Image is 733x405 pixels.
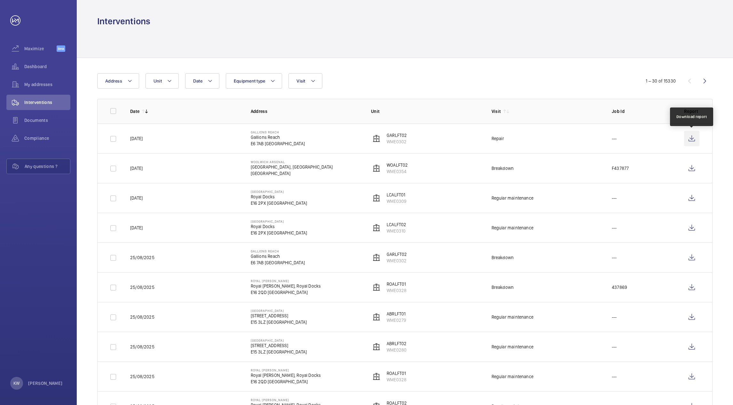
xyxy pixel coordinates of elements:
[130,344,154,350] p: 25/08/2025
[251,338,307,342] p: [GEOGRAPHIC_DATA]
[612,108,674,115] p: Job Id
[130,108,139,115] p: Date
[373,194,380,202] img: elevator.svg
[492,254,514,261] div: Breakdown
[130,165,143,171] p: [DATE]
[373,283,380,291] img: elevator.svg
[251,289,321,296] p: E16 2QD [GEOGRAPHIC_DATA]
[387,132,407,139] p: GARLFT02
[371,108,481,115] p: Unit
[251,200,307,206] p: E16 2PX [GEOGRAPHIC_DATA]
[28,380,63,386] p: [PERSON_NAME]
[676,114,707,120] div: Download report
[251,164,333,170] p: [GEOGRAPHIC_DATA], [GEOGRAPHIC_DATA]
[130,195,143,201] p: [DATE]
[251,279,321,283] p: Royal [PERSON_NAME]
[612,135,617,142] p: ---
[387,281,406,287] p: ROALFT01
[251,342,307,349] p: [STREET_ADDRESS]
[251,134,305,140] p: Gallions Reach
[154,78,162,83] span: Unit
[612,195,617,201] p: ---
[387,192,406,198] p: LCALFT01
[251,283,321,289] p: Royal [PERSON_NAME], Royal Docks
[130,314,154,320] p: 25/08/2025
[130,284,154,290] p: 25/08/2025
[234,78,265,83] span: Equipment type
[387,168,408,175] p: WME0354
[251,219,307,223] p: [GEOGRAPHIC_DATA]
[373,135,380,142] img: elevator.svg
[612,373,617,380] p: ---
[251,253,305,259] p: Gallions Reach
[612,225,617,231] p: ---
[251,368,321,372] p: Royal [PERSON_NAME]
[251,108,361,115] p: Address
[251,398,321,402] p: Royal [PERSON_NAME]
[130,225,143,231] p: [DATE]
[492,284,514,290] div: Breakdown
[25,163,70,170] span: Any questions ?
[373,164,380,172] img: elevator.svg
[612,284,627,290] p: 437869
[251,309,307,313] p: [GEOGRAPHIC_DATA]
[612,254,617,261] p: ---
[251,140,305,147] p: E6 7AB [GEOGRAPHIC_DATA]
[251,372,321,378] p: Royal [PERSON_NAME], Royal Docks
[387,311,406,317] p: ABRLFT01
[387,221,406,228] p: LCALFT02
[226,73,282,89] button: Equipment type
[288,73,322,89] button: Visit
[387,139,407,145] p: WME0302
[24,45,57,52] span: Maximize
[612,344,617,350] p: ---
[97,15,150,27] h1: Interventions
[492,314,533,320] div: Regular maintenance
[492,344,533,350] div: Regular maintenance
[387,251,407,258] p: GARLFT02
[130,254,154,261] p: 25/08/2025
[24,135,70,141] span: Compliance
[612,165,629,171] p: F437877
[387,198,406,204] p: WME0309
[130,135,143,142] p: [DATE]
[24,117,70,123] span: Documents
[373,224,380,232] img: elevator.svg
[492,165,514,171] div: Breakdown
[387,287,406,294] p: WME0328
[251,249,305,253] p: Gallions Reach
[251,378,321,385] p: E16 2QD [GEOGRAPHIC_DATA]
[13,380,20,386] p: KW
[251,319,307,325] p: E15 3LZ [GEOGRAPHIC_DATA]
[387,340,406,347] p: ABRLFT02
[251,230,307,236] p: E16 2PX [GEOGRAPHIC_DATA]
[387,228,406,234] p: WME0310
[146,73,179,89] button: Unit
[387,317,406,323] p: WME0279
[492,195,533,201] div: Regular maintenance
[387,162,408,168] p: WOALFT02
[251,190,307,194] p: [GEOGRAPHIC_DATA]
[251,349,307,355] p: E15 3LZ [GEOGRAPHIC_DATA]
[646,78,676,84] div: 1 – 30 of 15330
[492,135,504,142] div: Repair
[251,130,305,134] p: Gallions Reach
[251,160,333,164] p: Woolwich Arsenal
[251,259,305,266] p: E6 7AB [GEOGRAPHIC_DATA]
[105,78,122,83] span: Address
[251,170,333,177] p: [GEOGRAPHIC_DATA]
[57,45,65,52] span: Beta
[251,223,307,230] p: Royal Docks
[251,313,307,319] p: [STREET_ADDRESS]
[296,78,305,83] span: Visit
[373,313,380,321] img: elevator.svg
[387,347,406,353] p: WME0280
[97,73,139,89] button: Address
[492,373,533,380] div: Regular maintenance
[387,370,406,377] p: ROALFT01
[373,343,380,351] img: elevator.svg
[130,373,154,380] p: 25/08/2025
[373,373,380,380] img: elevator.svg
[193,78,202,83] span: Date
[492,108,501,115] p: Visit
